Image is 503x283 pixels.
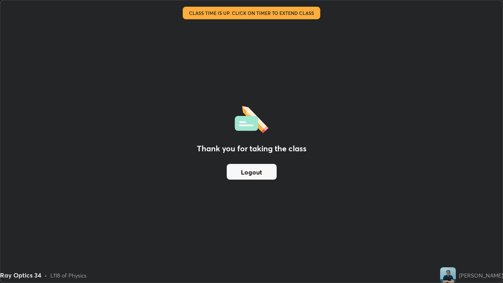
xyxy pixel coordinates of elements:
[197,143,307,154] h2: Thank you for taking the class
[44,271,47,279] div: •
[235,103,268,133] img: offlineFeedback.1438e8b3.svg
[50,271,86,279] div: L118 of Physics
[440,267,456,283] img: 3cc9671c434e4cc7a3e98729d35f74b5.jpg
[459,271,503,279] div: [PERSON_NAME]
[227,164,277,180] button: Logout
